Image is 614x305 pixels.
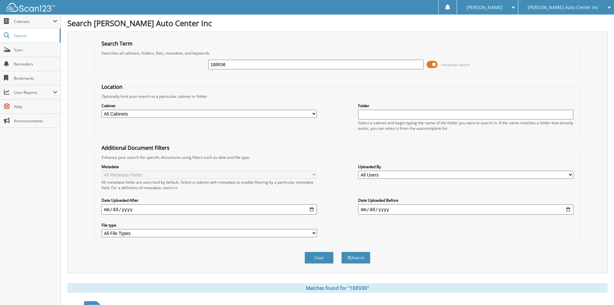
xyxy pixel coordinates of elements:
[102,204,317,215] input: start
[98,83,126,90] legend: Location
[441,62,470,67] span: Advanced Search
[14,61,57,67] span: Reminders
[305,252,334,264] button: Clear
[14,33,56,38] span: Search
[14,76,57,81] span: Bookmarks
[67,18,608,28] h1: Search [PERSON_NAME] Auto Center Inc
[528,5,599,9] span: [PERSON_NAME] Auto Center Inc
[6,3,55,12] img: scan123-logo-white.svg
[102,103,317,108] label: Cabinet
[98,155,577,160] div: Enhance your search for specific documents using filters such as date and file type.
[169,185,178,190] a: here
[102,222,317,228] label: File type
[14,90,53,95] span: User Reports
[358,198,573,203] label: Date Uploaded Before
[102,179,317,190] div: All metadata fields are searched by default. Select a cabinet with metadata to enable filtering b...
[341,252,370,264] button: Search
[14,47,57,53] span: Scan
[466,5,502,9] span: [PERSON_NAME]
[358,164,573,169] label: Uploaded By
[14,104,57,109] span: Help
[358,120,573,131] div: Select a cabinet and begin typing the name of the folder you want to search in. If the name match...
[98,94,577,99] div: Optionally limit your search to a particular cabinet or folder
[98,40,136,47] legend: Search Term
[98,50,577,56] div: Searches all cabinets, folders, files, metadata, and keywords
[358,204,573,215] input: end
[358,103,573,108] label: Folder
[14,118,57,124] span: Announcements
[102,164,317,169] label: Metadata
[14,19,53,24] span: Cabinets
[102,198,317,203] label: Date Uploaded After
[67,283,608,293] div: Matches found for "188936"
[98,144,173,151] legend: Additional Document Filters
